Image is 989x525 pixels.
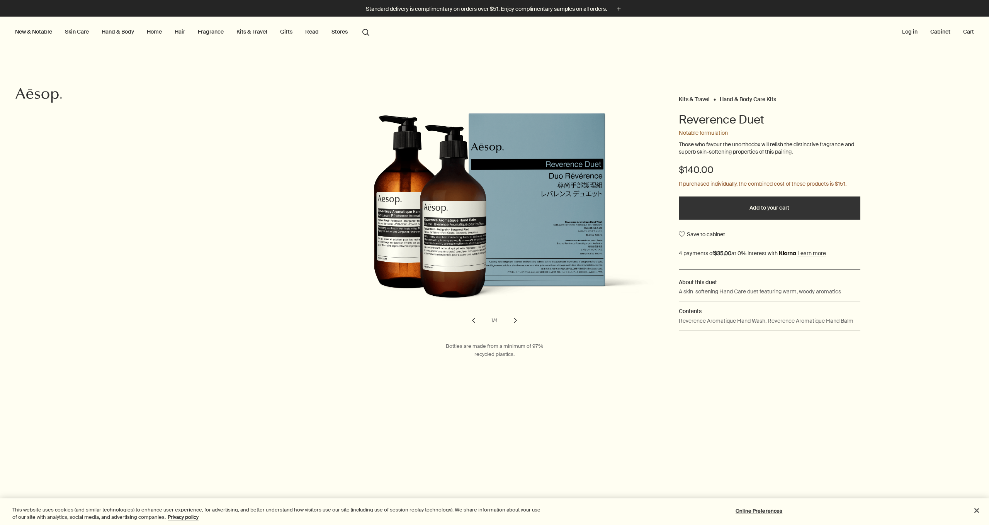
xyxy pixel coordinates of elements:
button: Log in [901,27,919,37]
svg: Aesop [15,88,62,103]
p: Those who favour the unorthodox will relish the distinctive fragrance and superb skin-softening p... [679,141,860,156]
a: More information about your privacy, opens in a new tab [168,514,199,520]
h2: Contents [679,307,860,315]
div: Reverence Duet [82,113,659,329]
button: Cart [962,27,975,37]
span: Bottles are made from a minimum of 97% recycled plastics. [446,343,543,357]
span: $140.00 [679,164,714,176]
nav: primary [14,17,373,47]
button: Open search [359,24,373,39]
p: Reverence Aromatique Hand Wash, Reverence Aromatique Hand Balm [679,317,853,325]
p: If purchased individually, the combined cost of these products is $151. [679,180,846,189]
a: Skin Care [63,27,90,37]
nav: supplementary [901,17,975,47]
button: Close [968,502,985,519]
button: New & Notable [14,27,54,37]
a: Read [304,27,320,37]
a: Hair [173,27,187,37]
button: Standard delivery is complimentary on orders over $51. Enjoy complimentary samples on all orders. [366,5,623,14]
p: A skin-softening Hand Care duet featuring warm, woody aromatics [679,287,841,296]
div: This website uses cookies (and similar technologies) to enhance user experience, for advertising,... [12,506,544,521]
a: Hand & Body Care Kits [720,96,776,99]
a: Hand & Body [100,27,136,37]
button: Online Preferences, Opens the preference center dialog [735,503,783,519]
a: Fragrance [196,27,225,37]
p: Standard delivery is complimentary on orders over $51. Enjoy complimentary samples on all orders. [366,5,607,13]
button: next slide [507,312,524,329]
img: Aesop reverence duet carton and products placed in front of grey textured background [326,113,666,319]
button: Stores [330,27,349,37]
a: Aesop [14,86,64,107]
a: Cabinet [929,27,952,37]
a: Kits & Travel [679,96,710,99]
a: Home [145,27,163,37]
h1: Reverence Duet [679,112,860,127]
h2: About this duet [679,278,860,286]
a: Kits & Travel [235,27,269,37]
button: previous slide [465,312,482,329]
button: Save to cabinet [679,227,725,241]
a: Gifts [279,27,294,37]
button: Add to your cart - $140.00 [679,196,860,220]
